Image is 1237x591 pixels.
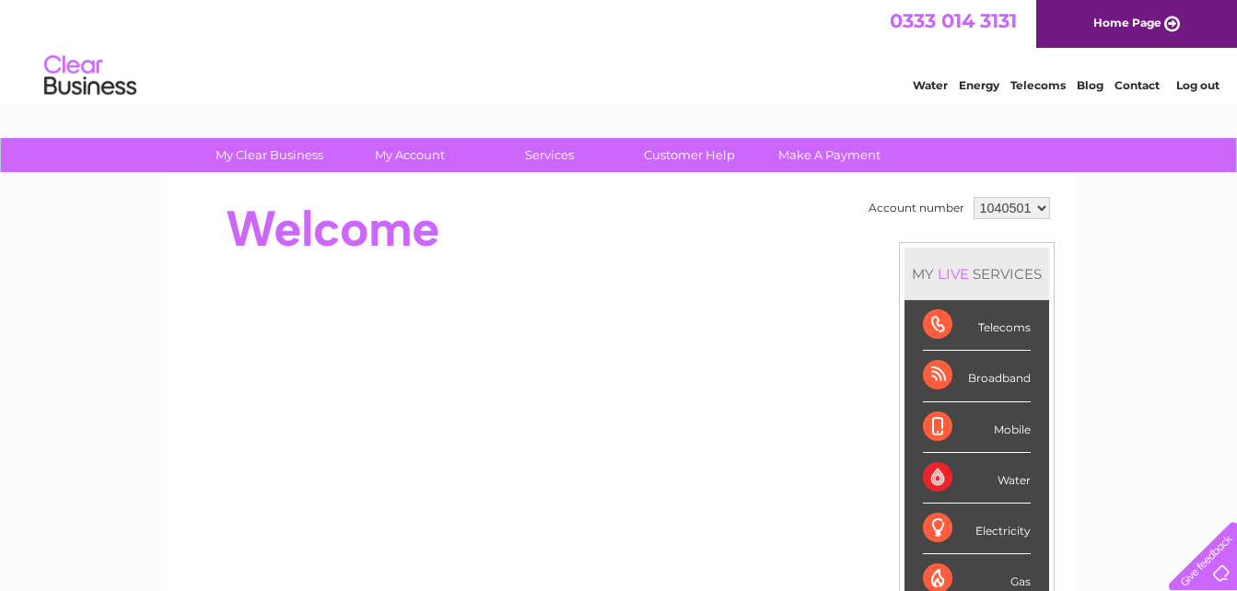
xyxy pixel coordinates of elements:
[913,78,948,92] a: Water
[864,192,969,224] td: Account number
[959,78,999,92] a: Energy
[1176,78,1219,92] a: Log out
[923,300,1031,351] div: Telecoms
[473,138,625,172] a: Services
[333,138,485,172] a: My Account
[193,138,345,172] a: My Clear Business
[1010,78,1066,92] a: Telecoms
[890,9,1017,32] a: 0333 014 3131
[1114,78,1160,92] a: Contact
[1077,78,1103,92] a: Blog
[904,248,1049,300] div: MY SERVICES
[43,48,137,104] img: logo.png
[923,351,1031,401] div: Broadband
[923,402,1031,453] div: Mobile
[613,138,765,172] a: Customer Help
[923,453,1031,504] div: Water
[753,138,905,172] a: Make A Payment
[923,504,1031,554] div: Electricity
[934,265,973,283] div: LIVE
[184,10,1055,89] div: Clear Business is a trading name of Verastar Limited (registered in [GEOGRAPHIC_DATA] No. 3667643...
